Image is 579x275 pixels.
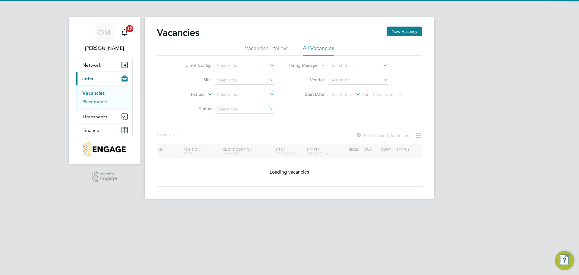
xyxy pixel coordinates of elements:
input: Search for... [215,62,274,70]
input: Search for... [328,76,388,85]
img: countryside-properties-logo-retina.png [83,142,125,157]
button: Network [76,58,132,72]
button: New Vacancy [387,27,422,36]
h2: Vacancies [157,27,199,39]
div: Jobs [76,85,132,110]
li: All Vacancies [303,45,334,56]
li: Vacancies I follow [245,45,288,56]
input: Search for... [215,76,274,85]
a: 17 [119,23,131,42]
span: Jobs [82,76,93,82]
span: 17 [126,25,133,32]
span: Timesheets [82,114,107,120]
span: Powered by [100,171,117,176]
label: Hiring Manager [284,62,319,69]
label: Hide Closed Vacancies [356,133,409,138]
button: Jobs [76,72,132,85]
a: Go to home page [76,142,133,157]
div: Showing [157,132,180,138]
label: Vendor [289,77,324,82]
label: Client Config [176,62,211,68]
a: Vacancies [82,90,105,96]
button: Timesheets [76,110,132,123]
input: Search for... [215,91,274,99]
span: Engage [100,176,117,181]
nav: Main navigation [69,17,140,164]
input: Search for... [328,62,388,70]
span: ... [176,132,179,138]
a: Powered byEngage [92,171,117,183]
span: Finance [82,127,99,133]
label: Status [176,106,211,111]
span: Select date [373,92,395,97]
a: Placements [82,99,107,104]
input: Select one [215,105,274,114]
label: Start Date [289,91,324,97]
span: Network [82,62,101,68]
span: To [362,90,370,98]
a: OM[PERSON_NAME] [76,23,133,52]
button: Engage Resource Center [555,251,574,270]
span: Select date [331,92,352,97]
button: Finance [76,123,132,137]
label: Site [176,77,211,82]
label: Position [171,91,206,98]
span: Ollie Morrissey [76,45,133,52]
span: OM [98,29,111,37]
